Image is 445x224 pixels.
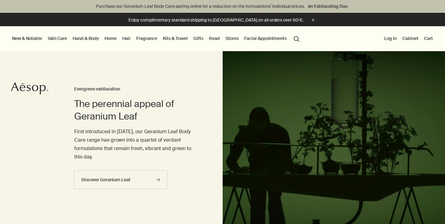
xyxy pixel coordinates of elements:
[383,34,398,42] button: Log in
[307,3,349,10] a: An Exhilarating Duo
[71,34,100,42] a: Hand & Body
[46,34,68,42] a: Skin Care
[243,34,288,42] a: Facial Appointments
[162,34,189,42] a: Kits & Travel
[103,34,118,42] a: Home
[135,34,158,42] a: Fragrance
[401,34,420,42] a: Cabinet
[121,34,132,42] a: Hair
[74,85,198,93] h3: Evergreen exhilaration
[6,3,439,10] p: Purchase our Geranium Leaf Body Care pairing online for a reduction on the formulations’ individu...
[383,26,434,51] nav: supplementary
[128,17,317,24] button: Enjoy complimentary standard shipping to [GEOGRAPHIC_DATA] on all orders over 60 €.
[128,17,303,23] p: Enjoy complimentary standard shipping to [GEOGRAPHIC_DATA] on all orders over 60 €.
[208,34,221,42] a: Read
[224,34,240,42] button: Stores
[423,34,434,42] button: Cart
[74,127,198,161] p: First introduced in [DATE], our Geranium Leaf Body Care range has grown into a quartet of verdant...
[192,34,205,42] a: Gifts
[74,98,198,123] h2: The perennial appeal of Geranium Leaf
[11,82,48,95] svg: Aesop
[74,170,167,189] a: Discover Geranium Leaf
[11,34,43,42] button: New & Notable
[11,82,48,96] a: Aesop
[291,32,302,44] button: Open search
[11,26,302,51] nav: primary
